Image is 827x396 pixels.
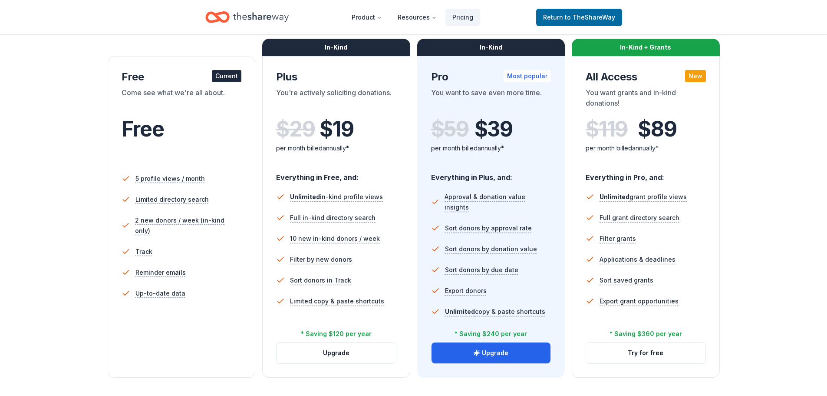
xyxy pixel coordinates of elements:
button: Upgrade [432,343,551,363]
div: * Saving $120 per year [301,329,372,339]
span: in-kind profile views [290,193,383,200]
div: per month billed annually* [431,143,551,153]
span: Up-to-date data [135,288,185,299]
span: Sort saved grants [600,275,653,286]
div: In-Kind [262,39,410,56]
div: * Saving $240 per year [455,329,527,339]
span: 10 new in-kind donors / week [290,233,380,244]
span: Unlimited [600,193,629,200]
div: In-Kind [417,39,565,56]
div: * Saving $360 per year [610,329,682,339]
span: grant profile views [600,193,687,200]
div: Everything in Pro, and: [586,165,706,183]
span: Full grant directory search [600,213,679,223]
div: per month billed annually* [586,143,706,153]
span: $ 89 [638,117,676,141]
div: Free [122,70,242,84]
a: Returnto TheShareWay [536,9,622,26]
span: copy & paste shortcuts [445,308,545,315]
div: Everything in Plus, and: [431,165,551,183]
span: $ 39 [474,117,513,141]
span: Limited directory search [135,194,209,205]
div: Current [212,70,241,82]
div: New [685,70,706,82]
span: to TheShareWay [565,13,615,21]
span: Free [122,116,164,142]
span: Applications & deadlines [600,254,675,265]
span: $ 19 [320,117,353,141]
span: Reminder emails [135,267,186,278]
button: Upgrade [277,343,396,363]
div: Everything in Free, and: [276,165,396,183]
span: Sort donors by due date [445,265,518,275]
button: Try for free [586,343,705,363]
span: Sort donors in Track [290,275,351,286]
span: Full in-kind directory search [290,213,376,223]
span: Limited copy & paste shortcuts [290,296,384,306]
span: Return [543,12,615,23]
span: Filter by new donors [290,254,352,265]
div: Pro [431,70,551,84]
a: Home [205,7,289,27]
div: In-Kind + Grants [572,39,720,56]
span: Export grant opportunities [600,296,679,306]
div: You want to save even more time. [431,87,551,112]
button: Product [345,9,389,26]
span: 2 new donors / week (in-kind only) [135,215,241,236]
div: Most popular [504,70,551,82]
nav: Main [345,7,480,27]
span: Sort donors by approval rate [445,223,532,233]
span: Export donors [445,286,487,296]
a: Pricing [445,9,480,26]
span: Approval & donation value insights [445,192,551,213]
div: All Access [586,70,706,84]
div: You're actively soliciting donations. [276,87,396,112]
button: Resources [391,9,444,26]
div: Come see what we're all about. [122,87,242,112]
span: 5 profile views / month [135,173,205,184]
span: Unlimited [445,308,475,315]
div: Plus [276,70,396,84]
span: Track [135,246,152,257]
div: per month billed annually* [276,143,396,153]
span: Unlimited [290,193,320,200]
span: Filter grants [600,233,636,244]
span: Sort donors by donation value [445,244,537,254]
div: You want grants and in-kind donations! [586,87,706,112]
